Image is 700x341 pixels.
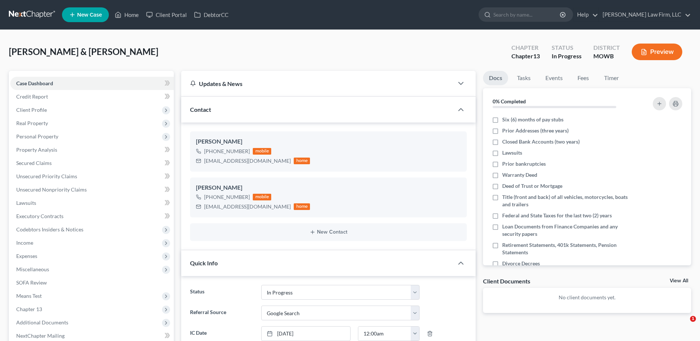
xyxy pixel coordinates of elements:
[204,148,250,155] div: [PHONE_NUMBER]
[16,200,36,206] span: Lawsuits
[196,183,461,192] div: [PERSON_NAME]
[502,160,546,168] span: Prior bankruptcies
[483,277,530,285] div: Client Documents
[593,52,620,61] div: MOWB
[502,171,537,179] span: Warranty Deed
[204,203,291,210] div: [EMAIL_ADDRESS][DOMAIN_NAME]
[493,8,561,21] input: Search by name...
[489,294,685,301] p: No client documents yet.
[572,71,595,85] a: Fees
[16,226,83,232] span: Codebtors Insiders & Notices
[502,127,569,134] span: Prior Addresses (three years)
[598,71,625,85] a: Timer
[539,71,569,85] a: Events
[502,149,522,156] span: Lawsuits
[16,213,63,219] span: Executory Contracts
[190,8,232,21] a: DebtorCC
[16,93,48,100] span: Credit Report
[186,285,257,300] label: Status
[593,44,620,52] div: District
[511,71,537,85] a: Tasks
[552,44,582,52] div: Status
[632,44,682,60] button: Preview
[111,8,142,21] a: Home
[599,8,691,21] a: [PERSON_NAME] Law Firm, LLC
[502,212,612,219] span: Federal and State Taxes for the last two (2) years
[10,183,174,196] a: Unsecured Nonpriority Claims
[16,266,49,272] span: Miscellaneous
[77,12,102,18] span: New Case
[10,90,174,103] a: Credit Report
[10,170,174,183] a: Unsecured Priority Claims
[142,8,190,21] a: Client Portal
[196,229,461,235] button: New Contact
[502,193,633,208] span: Title (front and back) of all vehicles, motorcycles, boats and trailers
[502,138,580,145] span: Closed Bank Accounts (two years)
[493,98,526,104] strong: 0% Completed
[511,52,540,61] div: Chapter
[204,157,291,165] div: [EMAIL_ADDRESS][DOMAIN_NAME]
[16,107,47,113] span: Client Profile
[10,143,174,156] a: Property Analysis
[16,133,58,139] span: Personal Property
[573,8,598,21] a: Help
[502,116,563,123] span: Six (6) months of pay stubs
[253,148,271,155] div: mobile
[511,44,540,52] div: Chapter
[16,319,68,325] span: Additional Documents
[186,306,257,320] label: Referral Source
[10,210,174,223] a: Executory Contracts
[10,276,174,289] a: SOFA Review
[10,156,174,170] a: Secured Claims
[10,196,174,210] a: Lawsuits
[204,193,250,201] div: [PHONE_NUMBER]
[502,241,633,256] span: Retirement Statements, 401k Statements, Pension Statements
[16,279,47,286] span: SOFA Review
[16,160,52,166] span: Secured Claims
[196,137,461,146] div: [PERSON_NAME]
[190,80,445,87] div: Updates & News
[690,316,696,322] span: 1
[10,77,174,90] a: Case Dashboard
[670,278,688,283] a: View All
[16,253,37,259] span: Expenses
[16,120,48,126] span: Real Property
[16,293,42,299] span: Means Test
[16,306,42,312] span: Chapter 13
[502,182,562,190] span: Deed of Trust or Mortgage
[186,326,257,341] label: IC Date
[9,46,158,57] span: [PERSON_NAME] & [PERSON_NAME]
[262,327,350,341] a: [DATE]
[190,259,218,266] span: Quick Info
[358,327,411,341] input: -- : --
[253,194,271,200] div: mobile
[16,333,65,339] span: NextChapter Mailing
[294,158,310,164] div: home
[16,186,87,193] span: Unsecured Nonpriority Claims
[16,147,57,153] span: Property Analysis
[16,173,77,179] span: Unsecured Priority Claims
[552,52,582,61] div: In Progress
[502,260,540,267] span: Divorce Decrees
[190,106,211,113] span: Contact
[675,316,693,334] iframe: Intercom live chat
[16,80,53,86] span: Case Dashboard
[294,203,310,210] div: home
[502,223,633,238] span: Loan Documents from Finance Companies and any security papers
[483,71,508,85] a: Docs
[533,52,540,59] span: 13
[16,240,33,246] span: Income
